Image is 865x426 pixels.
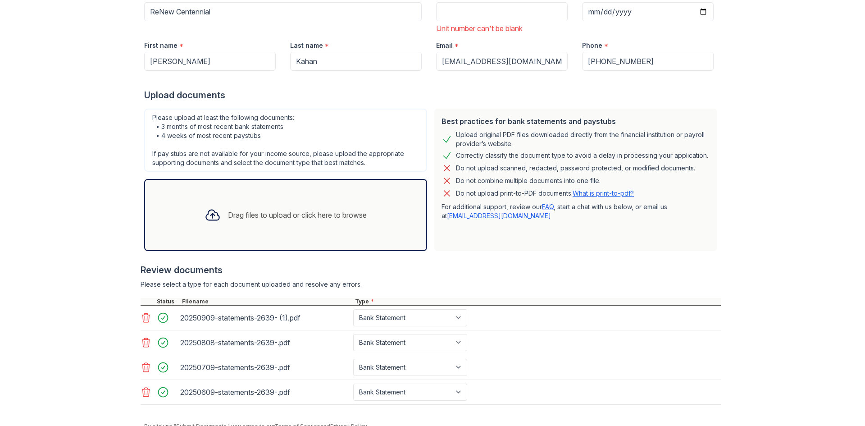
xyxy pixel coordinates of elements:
[290,41,323,50] label: Last name
[456,189,634,198] p: Do not upload print-to-PDF documents.
[144,89,721,101] div: Upload documents
[582,41,602,50] label: Phone
[180,335,350,350] div: 20250808-statements-2639-.pdf
[447,212,551,220] a: [EMAIL_ADDRESS][DOMAIN_NAME]
[542,203,554,211] a: FAQ
[353,298,721,305] div: Type
[141,280,721,289] div: Please select a type for each document uploaded and resolve any errors.
[144,109,427,172] div: Please upload at least the following documents: • 3 months of most recent bank statements • 4 wee...
[180,311,350,325] div: 20250909-statements-2639- (1).pdf
[442,202,710,220] p: For additional support, review our , start a chat with us below, or email us at
[180,360,350,375] div: 20250709-statements-2639-.pdf
[456,175,601,186] div: Do not combine multiple documents into one file.
[180,385,350,399] div: 20250609-statements-2639-.pdf
[155,298,180,305] div: Status
[436,41,453,50] label: Email
[180,298,353,305] div: Filename
[144,41,178,50] label: First name
[456,130,710,148] div: Upload original PDF files downloaded directly from the financial institution or payroll provider’...
[436,23,568,34] div: Unit number can't be blank
[456,150,708,161] div: Correctly classify the document type to avoid a delay in processing your application.
[228,210,367,220] div: Drag files to upload or click here to browse
[141,264,721,276] div: Review documents
[456,163,695,174] div: Do not upload scanned, redacted, password protected, or modified documents.
[442,116,710,127] div: Best practices for bank statements and paystubs
[573,189,634,197] a: What is print-to-pdf?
